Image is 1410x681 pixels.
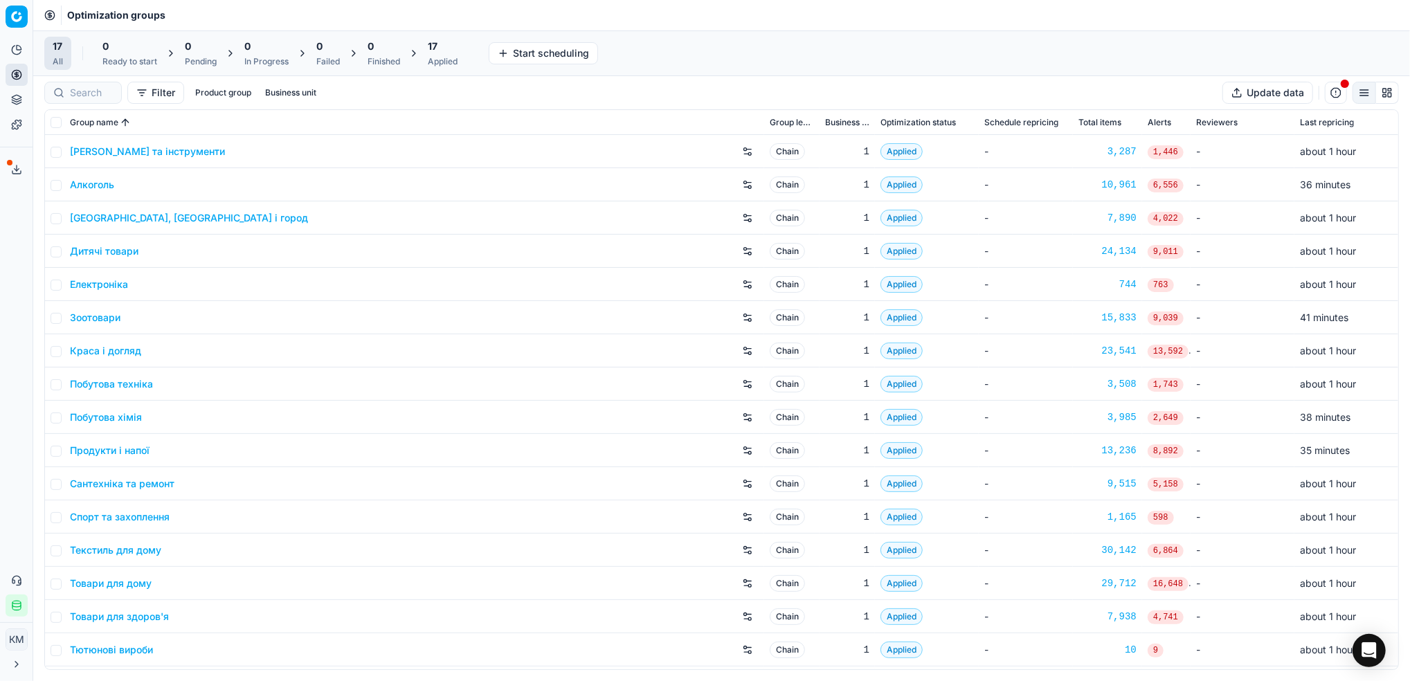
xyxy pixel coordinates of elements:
span: 17 [53,39,62,53]
span: 0 [102,39,109,53]
div: 1 [825,145,869,158]
td: - [1191,268,1294,301]
span: Applied [880,475,923,492]
span: Last repricing [1300,117,1354,128]
span: Chain [770,475,805,492]
td: - [1191,301,1294,334]
a: Сантехніка та ремонт [70,477,174,491]
td: - [1191,367,1294,401]
a: Зоотовари [70,311,120,325]
span: about 1 hour [1300,378,1356,390]
a: 744 [1078,278,1137,291]
a: [PERSON_NAME] та інструменти [70,145,225,158]
div: Pending [185,56,217,67]
span: 1,743 [1148,378,1184,392]
td: - [979,434,1073,467]
td: - [1191,334,1294,367]
td: - [979,201,1073,235]
td: - [979,467,1073,500]
span: Business unit [825,117,869,128]
span: Chain [770,176,805,193]
button: Business unit [260,84,322,101]
span: 9,039 [1148,311,1184,325]
div: Applied [428,56,458,67]
span: 598 [1148,511,1174,525]
span: Chain [770,143,805,160]
span: КM [6,629,27,650]
span: Applied [880,575,923,592]
span: Applied [880,376,923,392]
span: Chain [770,243,805,260]
td: - [979,600,1073,633]
a: 7,938 [1078,610,1137,624]
span: Applied [880,409,923,426]
td: - [979,268,1073,301]
div: All [53,56,63,67]
div: Failed [316,56,340,67]
span: Applied [880,210,923,226]
a: Побутова хімія [70,410,142,424]
td: - [1191,633,1294,666]
div: 1 [825,543,869,557]
span: 0 [368,39,374,53]
span: Chain [770,210,805,226]
span: about 1 hour [1300,278,1356,290]
a: Тютюнові вироби [70,643,153,657]
a: Товари для дому [70,576,152,590]
span: 1,446 [1148,145,1184,159]
td: - [979,534,1073,567]
td: - [979,367,1073,401]
span: Chain [770,608,805,625]
span: 4,741 [1148,610,1184,624]
a: 29,712 [1078,576,1137,590]
span: 41 minutes [1300,311,1348,323]
div: 1 [825,311,869,325]
td: - [979,567,1073,600]
span: about 1 hour [1300,245,1356,257]
span: Chain [770,542,805,559]
span: Chain [770,509,805,525]
td: - [979,235,1073,268]
a: 3,287 [1078,145,1137,158]
div: 1 [825,576,869,590]
a: 3,985 [1078,410,1137,424]
button: Product group [190,84,257,101]
div: 1 [825,610,869,624]
a: Побутова техніка [70,377,153,391]
div: 9,515 [1078,477,1137,491]
div: 30,142 [1078,543,1137,557]
span: 36 minutes [1300,179,1350,190]
div: 1 [825,344,869,358]
span: Applied [880,442,923,459]
span: Chain [770,575,805,592]
span: about 1 hour [1300,610,1356,622]
td: - [1191,135,1294,168]
div: 1 [825,410,869,424]
span: Total items [1078,117,1121,128]
div: 1,165 [1078,510,1137,524]
div: 1 [825,211,869,225]
span: Group name [70,117,118,128]
span: about 1 hour [1300,478,1356,489]
a: 7,890 [1078,211,1137,225]
div: Open Intercom Messenger [1353,634,1386,667]
a: Електроніка [70,278,128,291]
td: - [979,500,1073,534]
td: - [1191,201,1294,235]
a: Спорт та захоплення [70,510,170,524]
button: Update data [1222,82,1313,104]
span: about 1 hour [1300,644,1356,655]
td: - [1191,235,1294,268]
span: Chain [770,409,805,426]
a: 3,508 [1078,377,1137,391]
a: 10 [1078,643,1137,657]
td: - [1191,534,1294,567]
a: Товари для здоров'я [70,610,169,624]
span: 0 [244,39,251,53]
